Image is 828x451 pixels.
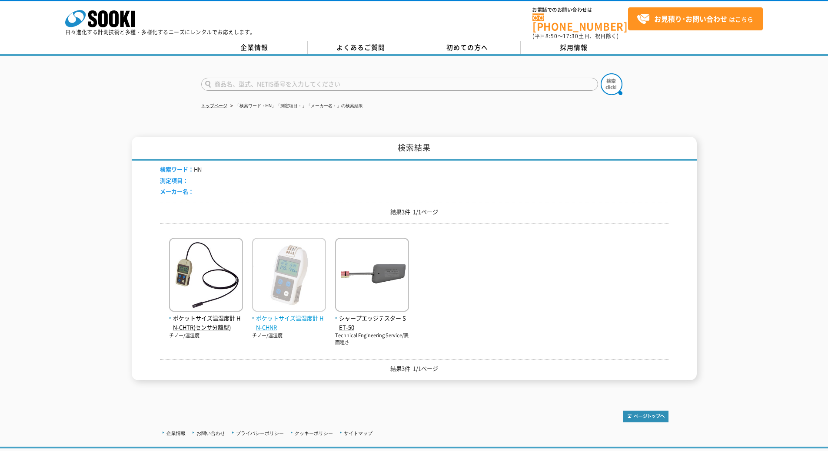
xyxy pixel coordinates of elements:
[335,314,409,332] span: シャープエッジテスター SET-50
[166,431,186,436] a: 企業情報
[563,32,579,40] span: 17:30
[169,238,243,314] img: HN-CHTR(センサ分離型)
[623,411,668,422] img: トップページへ
[654,13,727,24] strong: お見積り･お問い合わせ
[132,137,697,161] h1: 検索結果
[335,305,409,332] a: シャープエッジテスター SET-50
[344,431,372,436] a: サイトマップ
[201,41,308,54] a: 企業情報
[414,41,521,54] a: 初めての方へ
[308,41,414,54] a: よくあるご質問
[521,41,627,54] a: 採用情報
[446,43,488,52] span: 初めての方へ
[160,207,668,217] p: 結果3件 1/1ページ
[160,165,202,174] li: HN
[335,332,409,346] p: Technical Engineering Service/表面粗さ
[335,238,409,314] img: SET-50
[532,32,619,40] span: (平日 ～ 土日、祝日除く)
[637,13,753,26] span: はこちら
[236,431,284,436] a: プライバシーポリシー
[295,431,333,436] a: クッキーポリシー
[160,364,668,373] p: 結果3件 1/1ページ
[160,187,194,195] span: メーカー名：
[169,332,243,339] p: チノー/温湿度
[160,165,194,173] span: 検索ワード：
[201,78,598,91] input: 商品名、型式、NETIS番号を入力してください
[601,73,622,95] img: btn_search.png
[628,7,763,30] a: お見積り･お問い合わせはこちら
[169,305,243,332] a: ポケットサイズ温湿度計 HN-CHTR(センサ分離型)
[532,7,628,13] span: お電話でのお問い合わせは
[169,314,243,332] span: ポケットサイズ温湿度計 HN-CHTR(センサ分離型)
[545,32,558,40] span: 8:50
[160,176,188,184] span: 測定項目：
[229,102,363,111] li: 「検索ワード：HN」「測定項目：」「メーカー名：」の検索結果
[201,103,227,108] a: トップページ
[196,431,225,436] a: お問い合わせ
[252,332,326,339] p: チノー/温湿度
[252,238,326,314] img: HN-CHNR
[252,314,326,332] span: ポケットサイズ温湿度計 HN-CHNR
[252,305,326,332] a: ポケットサイズ温湿度計 HN-CHNR
[532,13,628,31] a: [PHONE_NUMBER]
[65,30,256,35] p: 日々進化する計測技術と多種・多様化するニーズにレンタルでお応えします。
